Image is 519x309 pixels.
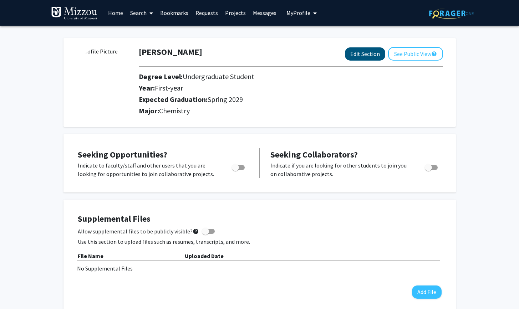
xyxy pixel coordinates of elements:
[208,95,243,104] span: Spring 2029
[270,161,411,178] p: Indicate if you are looking for other students to join you on collaborative projects.
[78,237,442,246] p: Use this section to upload files such as resumes, transcripts, and more.
[286,9,310,16] span: My Profile
[78,227,199,236] span: Allow supplemental files to be publicly visible?
[422,161,442,172] div: Toggle
[51,6,97,21] img: University of Missouri Logo
[139,95,424,104] h2: Expected Graduation:
[127,0,157,25] a: Search
[139,72,424,81] h2: Degree Level:
[157,0,192,25] a: Bookmarks
[345,47,385,61] button: Edit Section
[78,149,167,160] span: Seeking Opportunities?
[139,47,202,57] h1: [PERSON_NAME]
[139,84,424,92] h2: Year:
[270,149,358,160] span: Seeking Collaborators?
[76,47,129,101] img: Profile Picture
[155,83,183,92] span: First-year
[412,285,442,299] button: Add File
[192,0,222,25] a: Requests
[388,47,443,61] button: See Public View
[222,0,249,25] a: Projects
[159,106,190,115] span: Chemistry
[429,8,474,19] img: ForagerOne Logo
[193,227,199,236] mat-icon: help
[78,252,103,259] b: File Name
[5,277,30,304] iframe: Chat
[139,107,443,115] h2: Major:
[183,72,254,81] span: Undergraduate Student
[229,161,249,172] div: Toggle
[249,0,280,25] a: Messages
[78,161,218,178] p: Indicate to faculty/staff and other users that you are looking for opportunities to join collabor...
[78,214,442,224] h4: Supplemental Files
[185,252,224,259] b: Uploaded Date
[77,264,442,273] div: No Supplemental Files
[431,50,437,58] mat-icon: help
[105,0,127,25] a: Home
